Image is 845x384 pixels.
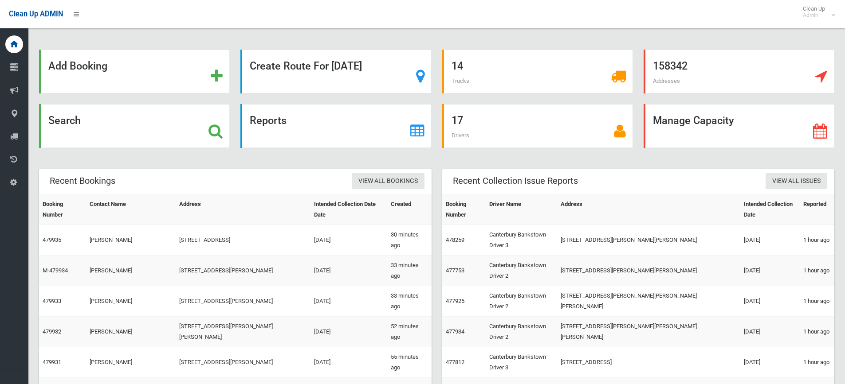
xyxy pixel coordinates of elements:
[452,78,469,84] span: Trucks
[740,256,799,286] td: [DATE]
[740,347,799,378] td: [DATE]
[486,317,557,347] td: Canterbury Bankstown Driver 2
[86,347,175,378] td: [PERSON_NAME]
[486,194,557,225] th: Driver Name
[653,78,680,84] span: Addresses
[446,359,464,365] a: 477812
[310,286,387,317] td: [DATE]
[176,286,310,317] td: [STREET_ADDRESS][PERSON_NAME]
[798,5,834,19] span: Clean Up
[800,194,834,225] th: Reported
[176,317,310,347] td: [STREET_ADDRESS][PERSON_NAME][PERSON_NAME]
[240,50,431,93] a: Create Route For [DATE]
[176,194,310,225] th: Address
[176,347,310,378] td: [STREET_ADDRESS][PERSON_NAME]
[387,347,431,378] td: 55 minutes ago
[452,132,469,139] span: Drivers
[446,237,464,243] a: 478259
[43,328,61,335] a: 479932
[442,194,486,225] th: Booking Number
[310,225,387,256] td: [DATE]
[442,50,633,93] a: 14 Trucks
[387,286,431,317] td: 33 minutes ago
[557,317,741,347] td: [STREET_ADDRESS][PERSON_NAME][PERSON_NAME][PERSON_NAME]
[800,347,834,378] td: 1 hour ago
[486,256,557,286] td: Canterbury Bankstown Driver 2
[452,114,463,127] strong: 17
[740,286,799,317] td: [DATE]
[387,225,431,256] td: 30 minutes ago
[446,328,464,335] a: 477934
[9,10,63,18] span: Clean Up ADMIN
[43,298,61,304] a: 479933
[800,317,834,347] td: 1 hour ago
[442,104,633,148] a: 17 Drivers
[86,194,175,225] th: Contact Name
[250,60,362,72] strong: Create Route For [DATE]
[310,194,387,225] th: Intended Collection Date Date
[644,104,834,148] a: Manage Capacity
[310,347,387,378] td: [DATE]
[43,267,68,274] a: M-479934
[766,173,827,190] a: View All Issues
[86,317,175,347] td: [PERSON_NAME]
[43,359,61,365] a: 479931
[452,60,463,72] strong: 14
[653,114,734,127] strong: Manage Capacity
[803,12,825,19] small: Admin
[310,256,387,286] td: [DATE]
[653,60,688,72] strong: 158342
[240,104,431,148] a: Reports
[740,317,799,347] td: [DATE]
[176,225,310,256] td: [STREET_ADDRESS]
[48,60,107,72] strong: Add Booking
[644,50,834,93] a: 158342 Addresses
[176,256,310,286] td: [STREET_ADDRESS][PERSON_NAME]
[387,256,431,286] td: 33 minutes ago
[557,225,741,256] td: [STREET_ADDRESS][PERSON_NAME][PERSON_NAME]
[557,347,741,378] td: [STREET_ADDRESS]
[486,286,557,317] td: Canterbury Bankstown Driver 2
[387,194,431,225] th: Created
[800,225,834,256] td: 1 hour ago
[740,225,799,256] td: [DATE]
[800,256,834,286] td: 1 hour ago
[486,347,557,378] td: Canterbury Bankstown Driver 3
[387,317,431,347] td: 52 minutes ago
[800,286,834,317] td: 1 hour ago
[39,194,86,225] th: Booking Number
[486,225,557,256] td: Canterbury Bankstown Driver 3
[86,225,175,256] td: [PERSON_NAME]
[43,237,61,243] a: 479935
[446,298,464,304] a: 477925
[442,172,589,190] header: Recent Collection Issue Reports
[557,286,741,317] td: [STREET_ADDRESS][PERSON_NAME][PERSON_NAME][PERSON_NAME]
[39,104,230,148] a: Search
[250,114,287,127] strong: Reports
[39,50,230,93] a: Add Booking
[352,173,424,190] a: View All Bookings
[86,256,175,286] td: [PERSON_NAME]
[86,286,175,317] td: [PERSON_NAME]
[48,114,81,127] strong: Search
[557,256,741,286] td: [STREET_ADDRESS][PERSON_NAME][PERSON_NAME]
[740,194,799,225] th: Intended Collection Date
[557,194,741,225] th: Address
[310,317,387,347] td: [DATE]
[446,267,464,274] a: 477753
[39,172,126,190] header: Recent Bookings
